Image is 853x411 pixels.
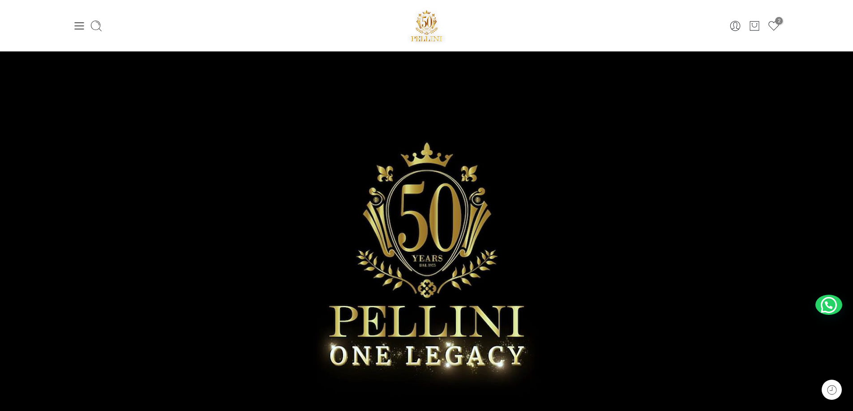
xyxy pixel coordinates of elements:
a: Pellini - [407,7,446,45]
span: 2 [775,17,783,25]
img: Pellini [407,7,446,45]
a: Cart [748,20,761,32]
a: 2 [767,20,780,32]
a: Login / Register [729,20,742,32]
